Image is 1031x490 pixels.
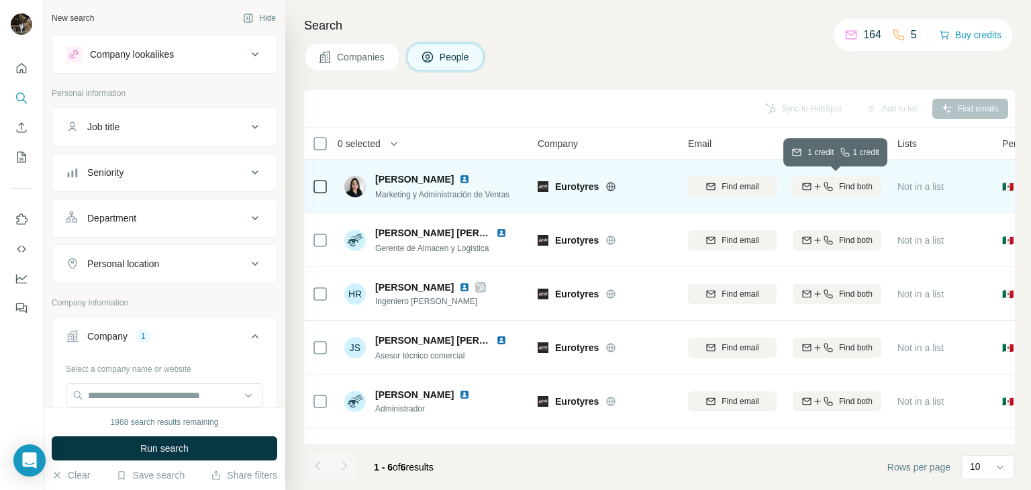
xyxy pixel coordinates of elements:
span: Run search [140,442,189,455]
div: New search [52,12,94,24]
span: results [374,462,434,473]
span: Eurotyres [555,180,599,193]
span: Find email [722,288,758,300]
span: [PERSON_NAME] [PERSON_NAME] [PERSON_NAME] [375,335,617,346]
button: Company1 [52,320,277,358]
button: Find both [793,230,881,250]
div: Open Intercom Messenger [13,444,46,477]
span: 🇲🇽 [1002,341,1014,354]
span: 🇲🇽 [1002,234,1014,247]
span: Not in a list [897,181,944,192]
span: Rows per page [887,460,950,474]
button: Run search [52,436,277,460]
img: Avatar [344,391,366,412]
p: 5 [911,27,917,43]
img: LinkedIn logo [513,443,524,454]
span: Asesor técnico comercial [375,351,464,360]
p: 10 [970,460,981,473]
span: Find email [722,234,758,246]
span: Find email [722,342,758,354]
span: Administrador [375,403,486,415]
button: Personal location [52,248,277,280]
button: Find both [793,284,881,304]
button: Use Surfe on LinkedIn [11,207,32,232]
div: Company [87,330,128,343]
button: Find both [793,391,881,411]
span: Ingeniero [PERSON_NAME] [375,295,486,307]
span: 🇲🇽 [1002,180,1014,193]
img: LinkedIn logo [459,389,470,400]
button: Buy credits [939,26,1001,44]
div: 1 [136,330,151,342]
button: Find both [793,177,881,197]
p: 164 [863,27,881,43]
div: HR [344,283,366,305]
div: Personal location [87,257,159,271]
button: Search [11,86,32,110]
button: Use Surfe API [11,237,32,261]
img: Logo of Eurotyres [538,342,548,353]
button: Seniority [52,156,277,189]
img: LinkedIn logo [496,228,507,238]
span: Mobile [793,137,820,150]
div: Company lookalikes [90,48,174,61]
button: Find email [688,230,777,250]
h4: Search [304,16,1015,35]
button: Find both [793,338,881,358]
span: Find both [839,234,873,246]
span: Find both [839,288,873,300]
span: 6 [401,462,406,473]
button: Company lookalikes [52,38,277,70]
button: Find email [688,284,777,304]
span: 🇲🇽 [1002,287,1014,301]
button: Find email [688,391,777,411]
button: Save search [116,469,185,482]
span: [PERSON_NAME] [PERSON_NAME] [375,228,536,238]
span: Not in a list [897,289,944,299]
button: Feedback [11,296,32,320]
button: Job title [52,111,277,143]
span: [PERSON_NAME] [375,281,454,294]
span: Lists [897,137,917,150]
button: Find email [688,338,777,358]
button: Department [52,202,277,234]
button: Clear [52,469,90,482]
button: Dashboard [11,266,32,291]
span: [PERSON_NAME] [375,388,454,401]
span: Find both [839,395,873,407]
button: Hide [234,8,285,28]
span: Email [688,137,711,150]
button: Quick start [11,56,32,81]
img: Avatar [344,444,366,466]
span: Eurotyres [555,341,599,354]
span: 1 - 6 [374,462,393,473]
span: People [440,50,471,64]
span: Eurotyres [555,287,599,301]
button: Find email [688,177,777,197]
div: Select a company name or website [66,358,263,375]
span: Find both [839,181,873,193]
div: JS [344,337,366,358]
span: Eurotyres [555,234,599,247]
p: Personal information [52,87,277,99]
span: Company [538,137,578,150]
img: Logo of Eurotyres [538,396,548,407]
img: Logo of Eurotyres [538,181,548,192]
span: Companies [337,50,386,64]
button: My lists [11,145,32,169]
img: Avatar [344,176,366,197]
span: of [393,462,401,473]
div: Seniority [87,166,124,179]
span: 0 selected [338,137,381,150]
button: Share filters [211,469,277,482]
button: Enrich CSV [11,115,32,140]
img: LinkedIn logo [496,335,507,346]
span: Find email [722,395,758,407]
span: Not in a list [897,342,944,353]
img: Avatar [344,230,366,251]
span: Marketing y Administración de Ventas [375,190,509,199]
img: Logo of Eurotyres [538,235,548,246]
div: 1988 search results remaining [111,416,219,428]
span: [US_STATE][PERSON_NAME] [375,442,508,455]
p: Company information [52,297,277,309]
